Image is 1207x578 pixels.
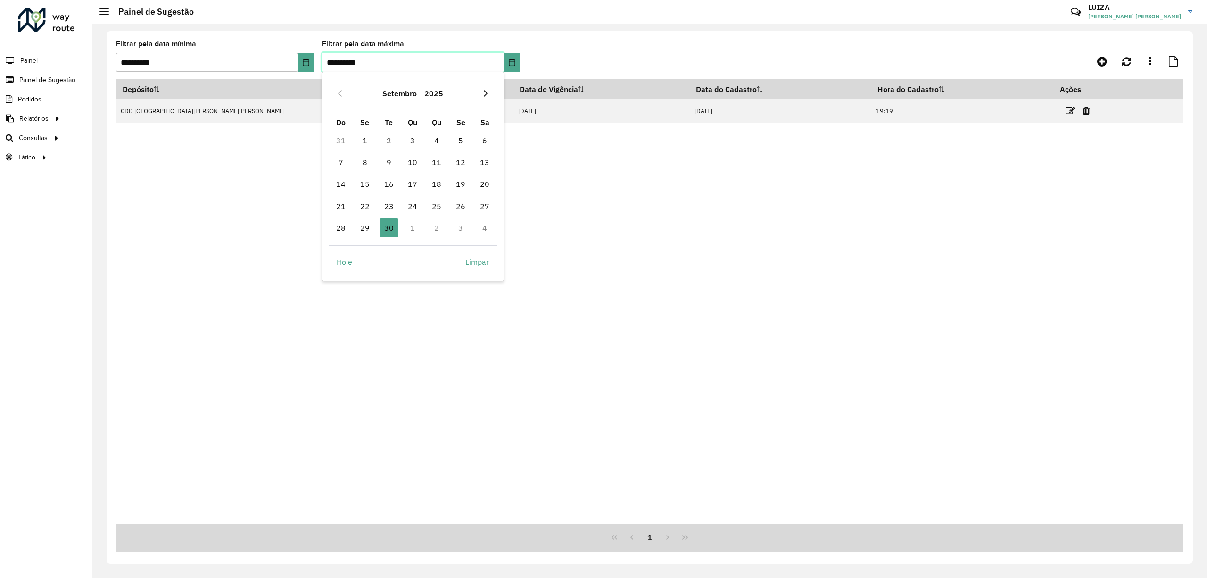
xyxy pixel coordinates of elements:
span: 15 [355,175,374,193]
button: Choose Month [379,82,421,105]
a: Editar [1066,104,1075,117]
span: 19 [451,175,470,193]
span: 3 [403,131,422,150]
td: 21 [329,195,353,217]
td: 26 [449,195,473,217]
span: Painel de Sugestão [19,75,75,85]
span: 14 [331,175,350,193]
span: 16 [380,175,398,193]
td: 1 [401,217,425,239]
span: 1 [355,131,374,150]
span: 13 [475,153,494,172]
button: Limpar [457,252,497,271]
td: 1 [353,129,377,151]
td: 3 [449,217,473,239]
td: 6 [473,129,497,151]
button: Next Month [478,86,493,101]
td: [DATE] [513,99,690,123]
span: 12 [451,153,470,172]
td: 27 [473,195,497,217]
span: 18 [427,175,446,193]
span: 4 [427,131,446,150]
span: Tático [18,152,35,162]
span: 20 [475,175,494,193]
td: 19:19 [871,99,1053,123]
td: 22 [353,195,377,217]
button: Choose Year [421,82,447,105]
span: 28 [331,218,350,237]
span: Sa [480,117,489,127]
button: 1 [641,528,659,546]
td: 25 [425,195,449,217]
span: Relatórios [19,114,49,124]
span: Hoje [337,256,352,268]
span: 10 [403,153,422,172]
td: 9 [377,151,401,173]
td: 15 [353,173,377,195]
span: Se [360,117,369,127]
td: 31 [329,129,353,151]
span: 25 [427,197,446,216]
span: [PERSON_NAME] [PERSON_NAME] [1088,12,1181,21]
td: 2 [377,129,401,151]
th: Data do Cadastro [689,79,871,99]
span: Limpar [465,256,489,268]
span: Pedidos [18,94,41,104]
td: 18 [425,173,449,195]
span: 11 [427,153,446,172]
td: 28 [329,217,353,239]
td: 30 [377,217,401,239]
span: 8 [355,153,374,172]
span: 27 [475,197,494,216]
span: 6 [475,131,494,150]
button: Previous Month [332,86,347,101]
span: 23 [380,197,398,216]
span: 5 [451,131,470,150]
td: 14 [329,173,353,195]
span: 26 [451,197,470,216]
label: Filtrar pela data máxima [322,38,404,50]
span: 21 [331,197,350,216]
td: 12 [449,151,473,173]
td: 16 [377,173,401,195]
div: Choose Date [322,72,504,281]
h3: LUIZA [1088,3,1181,12]
th: Ações [1053,79,1110,99]
td: 19 [449,173,473,195]
span: Qu [432,117,441,127]
span: Se [456,117,465,127]
td: 11 [425,151,449,173]
span: Painel [20,56,38,66]
td: 24 [401,195,425,217]
td: 4 [425,129,449,151]
td: 4 [473,217,497,239]
button: Choose Date [298,53,314,72]
td: CDD [GEOGRAPHIC_DATA][PERSON_NAME][PERSON_NAME] [116,99,513,123]
td: [DATE] [689,99,871,123]
td: 13 [473,151,497,173]
span: 2 [380,131,398,150]
td: 17 [401,173,425,195]
span: 9 [380,153,398,172]
td: 2 [425,217,449,239]
span: 7 [331,153,350,172]
td: 7 [329,151,353,173]
td: 8 [353,151,377,173]
span: Consultas [19,133,48,143]
a: Excluir [1083,104,1090,117]
td: 3 [401,129,425,151]
th: Data de Vigência [513,79,690,99]
button: Hoje [329,252,360,271]
th: Depósito [116,79,513,99]
h2: Painel de Sugestão [109,7,194,17]
label: Filtrar pela data mínima [116,38,196,50]
span: Qu [408,117,417,127]
td: 20 [473,173,497,195]
td: 10 [401,151,425,173]
span: 30 [380,218,398,237]
span: 24 [403,197,422,216]
span: Te [385,117,393,127]
a: Contato Rápido [1066,2,1086,22]
td: 5 [449,129,473,151]
span: 17 [403,175,422,193]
